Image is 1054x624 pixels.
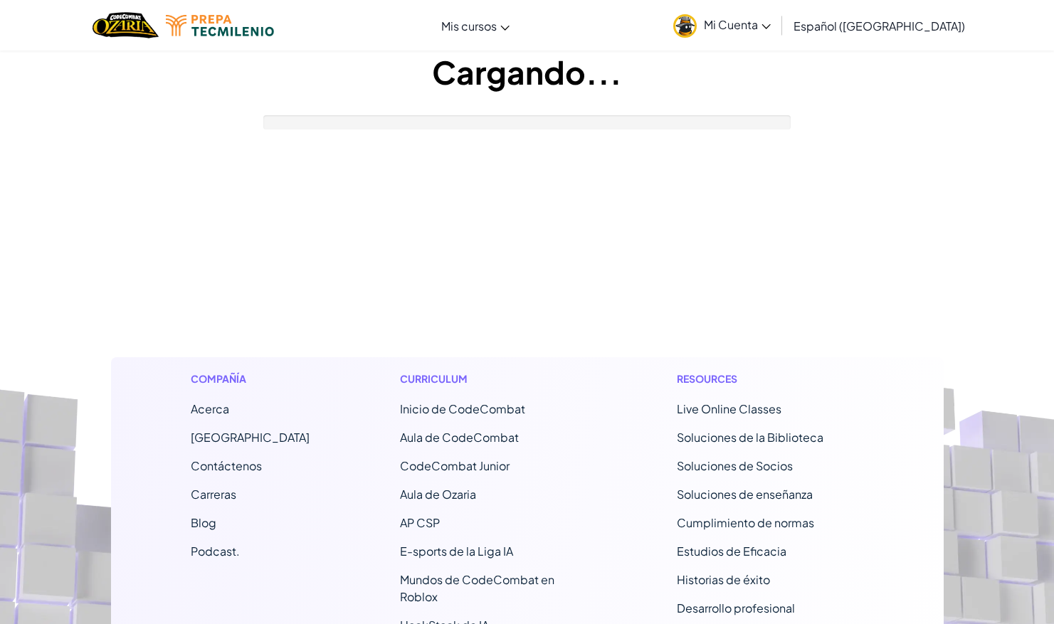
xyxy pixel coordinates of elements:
[434,6,517,45] a: Mis cursos
[166,15,274,36] img: Tecmilenio logo
[677,601,795,615] a: Desarrollo profesional
[673,14,697,38] img: avatar
[666,3,778,48] a: Mi Cuenta
[93,11,159,40] img: Home
[191,544,240,559] a: Podcast.
[400,458,510,473] a: CodeCombat Junior
[191,401,229,416] a: Acerca
[677,544,786,559] a: Estudios de Eficacia
[677,430,823,445] a: Soluciones de la Biblioteca
[400,487,476,502] a: Aula de Ozaria
[93,11,159,40] a: Ozaria by CodeCombat logo
[400,544,513,559] a: E-sports de la Liga IA
[677,401,781,416] a: Live Online Classes
[400,401,525,416] span: Inicio de CodeCombat
[786,6,972,45] a: Español ([GEOGRAPHIC_DATA])
[400,371,587,386] h1: Curriculum
[400,430,519,445] a: Aula de CodeCombat
[191,430,310,445] a: [GEOGRAPHIC_DATA]
[191,371,310,386] h1: Compañía
[704,17,771,32] span: Mi Cuenta
[794,18,965,33] span: Español ([GEOGRAPHIC_DATA])
[441,18,497,33] span: Mis cursos
[677,487,813,502] a: Soluciones de enseñanza
[677,515,814,530] a: Cumplimiento de normas
[400,515,440,530] a: AP CSP
[191,515,216,530] a: Blog
[191,458,262,473] span: Contáctenos
[677,572,770,587] a: Historias de éxito
[677,458,793,473] a: Soluciones de Socios
[400,572,554,604] a: Mundos de CodeCombat en Roblox
[191,487,236,502] a: Carreras
[677,371,864,386] h1: Resources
